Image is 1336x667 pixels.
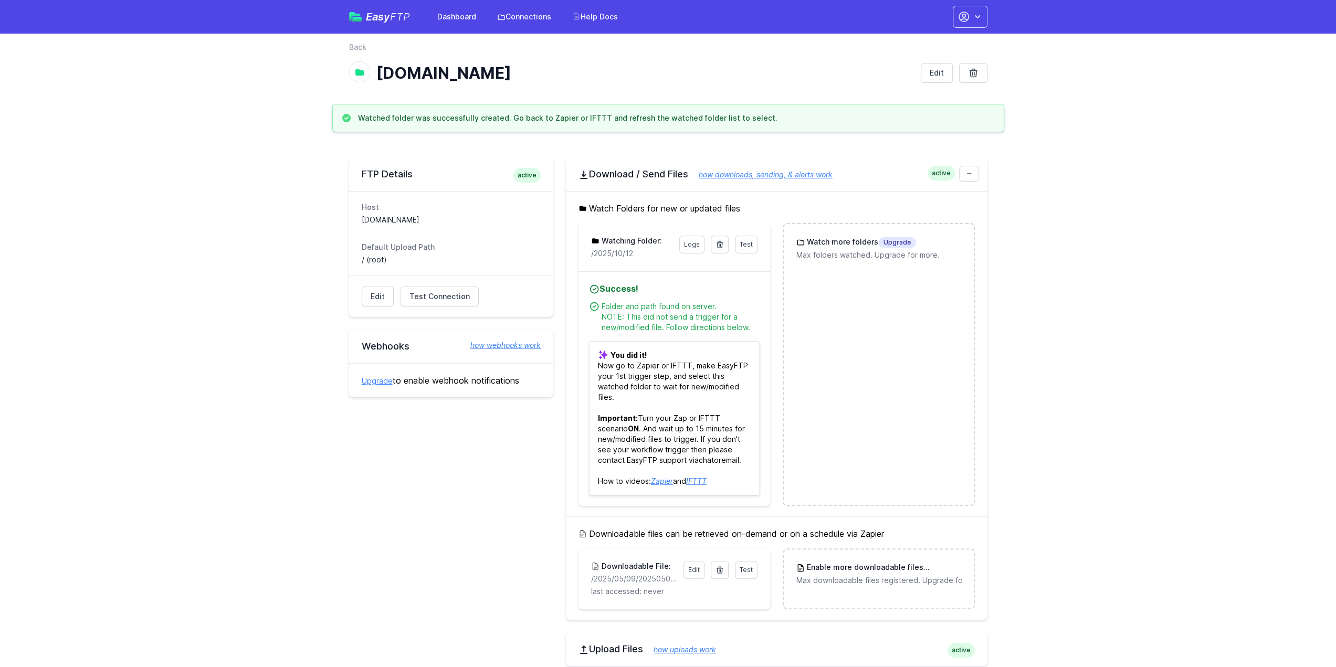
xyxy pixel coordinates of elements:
[491,7,557,26] a: Connections
[591,248,673,259] p: /2025/10/12
[390,10,410,23] span: FTP
[362,340,541,353] h2: Webhooks
[591,574,677,584] p: /2025/05/09/20250509171559_inbound_0422652309_0756011820.mp3
[578,527,975,540] h5: Downloadable files can be retrieved on-demand or on a schedule via Zapier
[599,561,671,571] h3: Downloadable File:
[805,562,961,573] h3: Enable more downloadable files
[643,645,716,654] a: how uploads work
[721,456,739,464] a: email
[1284,615,1323,654] iframe: Drift Widget Chat Controller
[513,168,541,183] span: active
[921,63,953,83] a: Edit
[602,301,760,333] div: Folder and path found on server. NOTE: This did not send a trigger for a new/modified file. Follo...
[362,376,393,385] a: Upgrade
[796,250,961,260] p: Max folders watched. Upgrade for more.
[688,170,833,179] a: how downloads, sending, & alerts work
[796,575,961,586] p: Max downloadable files registered. Upgrade for more.
[358,113,777,123] h3: Watched folder was successfully created. Go back to Zapier or IFTTT and refresh the watched folde...
[578,168,975,181] h2: Download / Send Files
[878,237,916,248] span: Upgrade
[784,224,973,273] a: Watch more foldersUpgrade Max folders watched. Upgrade for more.
[362,287,394,306] a: Edit
[366,12,410,22] span: Easy
[362,242,541,252] dt: Default Upload Path
[589,282,760,295] h4: Success!
[349,12,362,22] img: easyftp_logo.png
[591,586,758,597] p: last accessed: never
[923,563,961,573] span: Upgrade
[740,566,753,574] span: Test
[431,7,482,26] a: Dashboard
[578,643,975,655] h2: Upload Files
[349,42,366,52] a: Back
[651,477,673,485] a: Zapier
[589,341,760,495] p: Now go to Zapier or IFTTT, make EasyFTP your 1st trigger step, and select this watched folder to ...
[683,561,704,579] a: Edit
[735,561,758,579] a: Test
[805,237,916,248] h3: Watch more folders
[362,168,541,181] h2: FTP Details
[401,287,479,306] a: Test Connection
[784,549,973,598] a: Enable more downloadable filesUpgrade Max downloadable files registered. Upgrade for more.
[566,7,624,26] a: Help Docs
[362,202,541,213] dt: Host
[598,414,638,422] b: Important:
[699,456,714,464] a: chat
[928,166,955,181] span: active
[409,291,470,302] span: Test Connection
[679,236,704,253] a: Logs
[611,351,647,359] b: You did it!
[349,12,410,22] a: EasyFTP
[349,363,553,397] div: to enable webhook notifications
[740,240,753,248] span: Test
[628,424,639,433] b: ON
[735,236,758,253] a: Test
[362,215,541,225] dd: [DOMAIN_NAME]
[349,42,987,59] nav: Breadcrumb
[578,202,975,215] h5: Watch Folders for new or updated files
[599,236,662,246] h3: Watching Folder:
[686,477,707,485] a: IFTTT
[362,255,541,265] dd: / (root)
[376,63,912,82] h1: [DOMAIN_NAME]
[948,643,975,658] span: active
[460,340,541,351] a: how webhooks work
